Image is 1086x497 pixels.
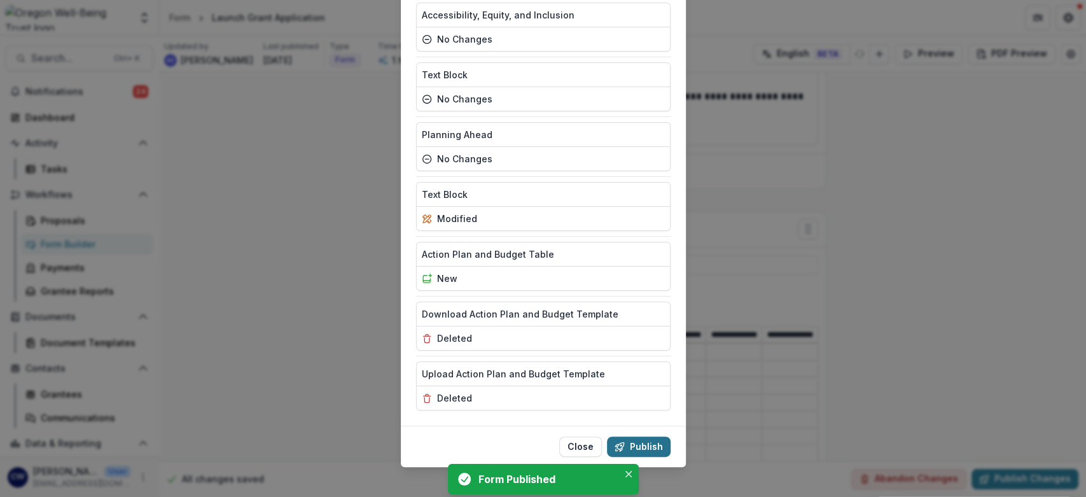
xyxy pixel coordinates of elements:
[437,152,492,165] p: no changes
[422,8,574,22] p: Accessibility, Equity, and Inclusion
[422,248,554,261] p: Action Plan and Budget Table
[437,212,477,225] p: modified
[621,466,636,482] button: Close
[422,128,492,141] p: Planning Ahead
[437,92,492,106] p: no changes
[437,32,492,46] p: no changes
[422,307,618,321] p: Download Action Plan and Budget Template
[422,367,605,381] p: Upload Action Plan and Budget Template
[559,437,602,457] button: Close
[437,391,472,405] p: deleted
[437,332,472,345] p: deleted
[422,68,468,81] p: Text Block
[422,188,468,201] p: Text Block
[437,272,457,285] p: new
[478,472,613,487] div: Form Published
[607,437,671,457] button: Publish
